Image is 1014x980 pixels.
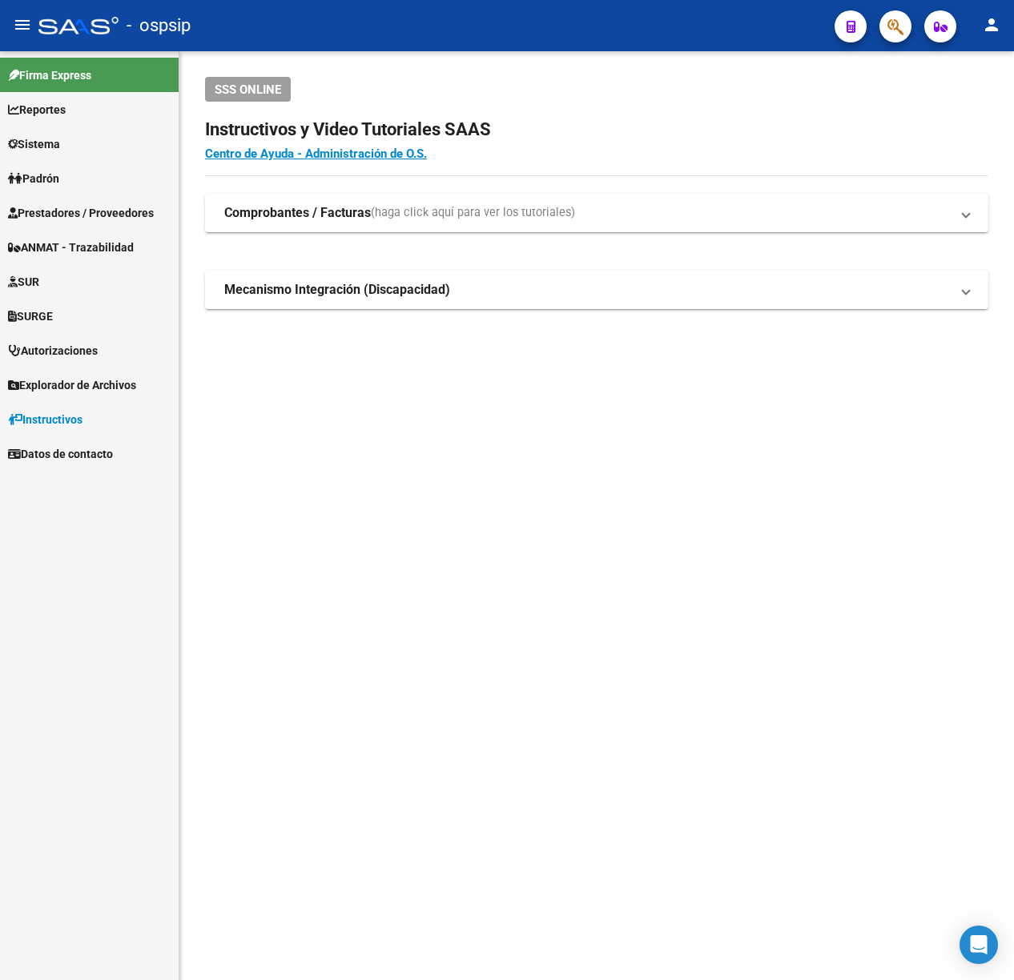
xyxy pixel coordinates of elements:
span: Firma Express [8,66,91,84]
mat-icon: person [982,15,1001,34]
span: Sistema [8,135,60,153]
span: Autorizaciones [8,342,98,359]
span: Explorador de Archivos [8,376,136,394]
span: Padrón [8,170,59,187]
span: SUR [8,273,39,291]
span: ANMAT - Trazabilidad [8,239,134,256]
a: Centro de Ayuda - Administración de O.S. [205,147,427,161]
span: SURGE [8,307,53,325]
button: SSS ONLINE [205,77,291,102]
mat-icon: menu [13,15,32,34]
strong: Mecanismo Integración (Discapacidad) [224,281,450,299]
mat-expansion-panel-header: Comprobantes / Facturas(haga click aquí para ver los tutoriales) [205,194,988,232]
span: Datos de contacto [8,445,113,463]
span: Instructivos [8,411,82,428]
span: (haga click aquí para ver los tutoriales) [371,204,575,222]
h2: Instructivos y Video Tutoriales SAAS [205,114,988,145]
span: SSS ONLINE [215,82,281,97]
span: Reportes [8,101,66,118]
span: Prestadores / Proveedores [8,204,154,222]
strong: Comprobantes / Facturas [224,204,371,222]
div: Open Intercom Messenger [960,926,998,964]
span: - ospsip [127,8,191,43]
mat-expansion-panel-header: Mecanismo Integración (Discapacidad) [205,271,988,309]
